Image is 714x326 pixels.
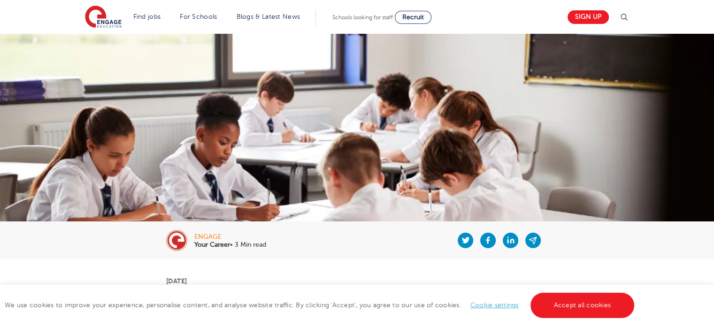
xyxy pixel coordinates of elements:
span: Recruit [402,14,424,21]
div: engage [194,234,266,240]
a: Sign up [568,10,609,24]
img: Engage Education [85,6,122,29]
b: Your Career [194,241,230,248]
span: Schools looking for staff [332,14,393,21]
a: Cookie settings [470,302,519,309]
a: Blogs & Latest News [237,13,300,20]
a: Recruit [395,11,431,24]
a: Accept all cookies [530,293,635,318]
p: [DATE] [166,278,548,284]
a: Find jobs [133,13,161,20]
span: We use cookies to improve your experience, personalise content, and analyse website traffic. By c... [5,302,637,309]
p: • 3 Min read [194,242,266,248]
a: For Schools [180,13,217,20]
